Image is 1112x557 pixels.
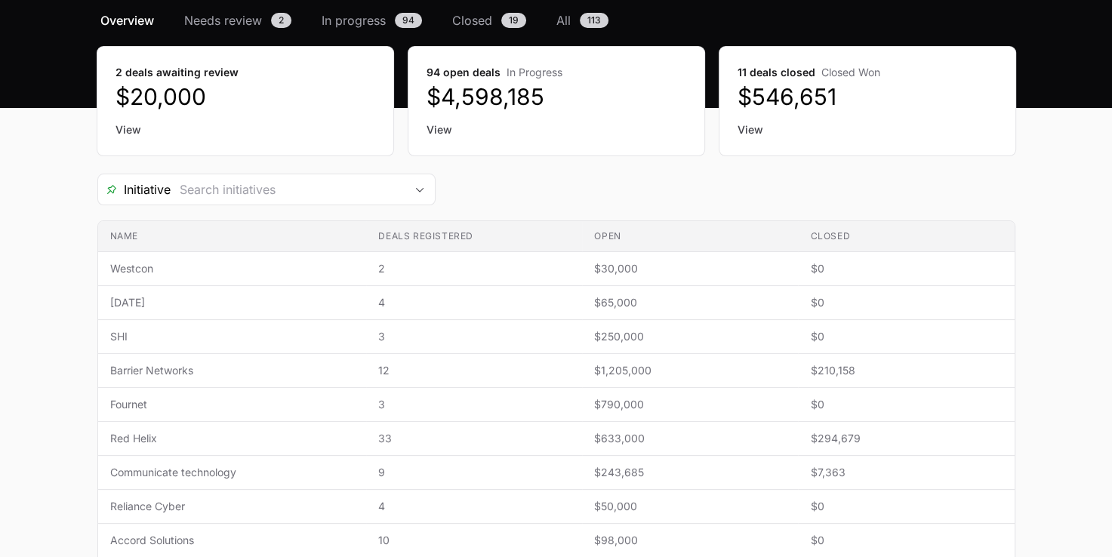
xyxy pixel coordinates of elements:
[395,13,422,28] span: 94
[378,261,570,276] span: 2
[810,499,1002,514] span: $0
[271,13,291,28] span: 2
[594,295,786,310] span: $65,000
[582,221,798,252] th: Open
[594,329,786,344] span: $250,000
[110,363,355,378] span: Barrier Networks
[427,65,686,80] dt: 94 open deals
[98,221,367,252] th: Name
[501,13,526,28] span: 19
[184,11,262,29] span: Needs review
[821,66,880,78] span: Closed Won
[116,122,375,137] a: View
[810,329,1002,344] span: $0
[449,11,529,29] a: Closed19
[319,11,425,29] a: In progress94
[110,499,355,514] span: Reliance Cyber
[378,363,570,378] span: 12
[594,499,786,514] span: $50,000
[110,431,355,446] span: Red Helix
[97,11,157,29] a: Overview
[110,261,355,276] span: Westcon
[100,11,154,29] span: Overview
[452,11,492,29] span: Closed
[98,180,171,198] span: Initiative
[553,11,611,29] a: All113
[738,83,997,110] dd: $546,651
[110,329,355,344] span: SHI
[810,363,1002,378] span: $210,158
[405,174,435,205] div: Open
[378,329,570,344] span: 3
[507,66,562,78] span: In Progress
[110,295,355,310] span: [DATE]
[110,533,355,548] span: Accord Solutions
[556,11,571,29] span: All
[594,363,786,378] span: $1,205,000
[116,65,375,80] dt: 2 deals awaiting review
[738,65,997,80] dt: 11 deals closed
[810,465,1002,480] span: $7,363
[171,174,405,205] input: Search initiatives
[378,499,570,514] span: 4
[110,465,355,480] span: Communicate technology
[810,533,1002,548] span: $0
[798,221,1014,252] th: Closed
[580,13,608,28] span: 113
[594,431,786,446] span: $633,000
[378,431,570,446] span: 33
[366,221,582,252] th: Deals registered
[110,397,355,412] span: Fournet
[116,83,375,110] dd: $20,000
[378,397,570,412] span: 3
[594,397,786,412] span: $790,000
[378,465,570,480] span: 9
[427,122,686,137] a: View
[594,465,786,480] span: $243,685
[378,533,570,548] span: 10
[181,11,294,29] a: Needs review2
[810,261,1002,276] span: $0
[594,261,786,276] span: $30,000
[810,295,1002,310] span: $0
[322,11,386,29] span: In progress
[594,533,786,548] span: $98,000
[810,397,1002,412] span: $0
[427,83,686,110] dd: $4,598,185
[738,122,997,137] a: View
[97,11,1015,29] nav: Deals navigation
[810,431,1002,446] span: $294,679
[378,295,570,310] span: 4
